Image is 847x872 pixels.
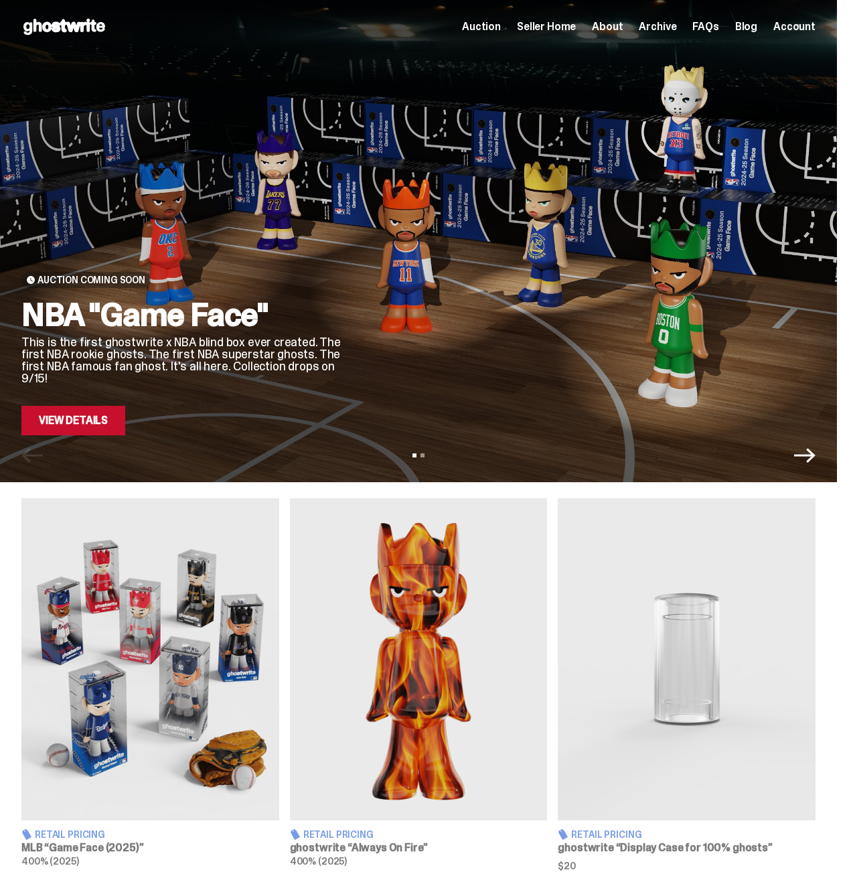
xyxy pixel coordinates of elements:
p: This is the first ghostwrite x NBA blind box ever created. The first NBA rookie ghosts. The first... [21,336,343,384]
a: FAQs [692,21,718,32]
h3: MLB “Game Face (2025)” [21,843,279,853]
h2: NBA "Game Face" [21,299,343,331]
img: Display Case for 100% ghosts [558,498,816,820]
button: Next [794,445,816,466]
a: Blog [735,21,757,32]
span: Retail Pricing [303,830,374,839]
img: Always On Fire [290,498,548,820]
a: About [592,21,623,32]
a: Archive [639,21,676,32]
span: Retail Pricing [571,830,641,839]
a: Seller Home [517,21,576,32]
span: $20 [558,861,816,871]
span: Retail Pricing [35,830,105,839]
a: Account [773,21,816,32]
img: Game Face (2025) [21,498,279,820]
span: 400% (2025) [290,855,347,867]
h3: ghostwrite “Always On Fire” [290,843,548,853]
a: View Details [21,406,125,435]
a: Auction [462,21,501,32]
span: 400% (2025) [21,855,78,867]
button: View slide 2 [420,453,425,457]
span: Auction Coming Soon [37,275,145,285]
h3: ghostwrite “Display Case for 100% ghosts” [558,843,816,853]
button: View slide 1 [412,453,416,457]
